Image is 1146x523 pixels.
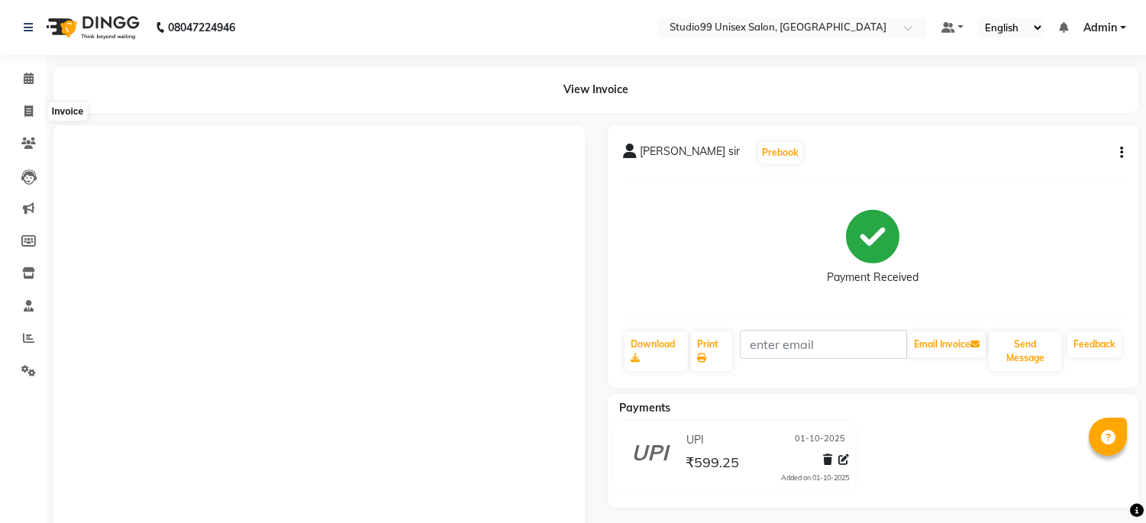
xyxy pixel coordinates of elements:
[48,102,87,121] div: Invoice
[640,144,740,165] span: [PERSON_NAME] sir
[989,331,1061,371] button: Send Message
[53,66,1138,113] div: View Invoice
[625,331,688,371] a: Download
[1067,331,1122,357] a: Feedback
[908,331,986,357] button: Email Invoice
[691,331,732,371] a: Print
[758,142,802,163] button: Prebook
[686,432,704,448] span: UPI
[795,432,845,448] span: 01-10-2025
[827,270,918,286] div: Payment Received
[1082,462,1131,508] iframe: chat widget
[39,6,144,49] img: logo
[740,330,907,359] input: enter email
[781,473,849,483] div: Added on 01-10-2025
[619,401,670,415] span: Payments
[1083,20,1117,36] span: Admin
[686,454,739,475] span: ₹599.25
[168,6,235,49] b: 08047224946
